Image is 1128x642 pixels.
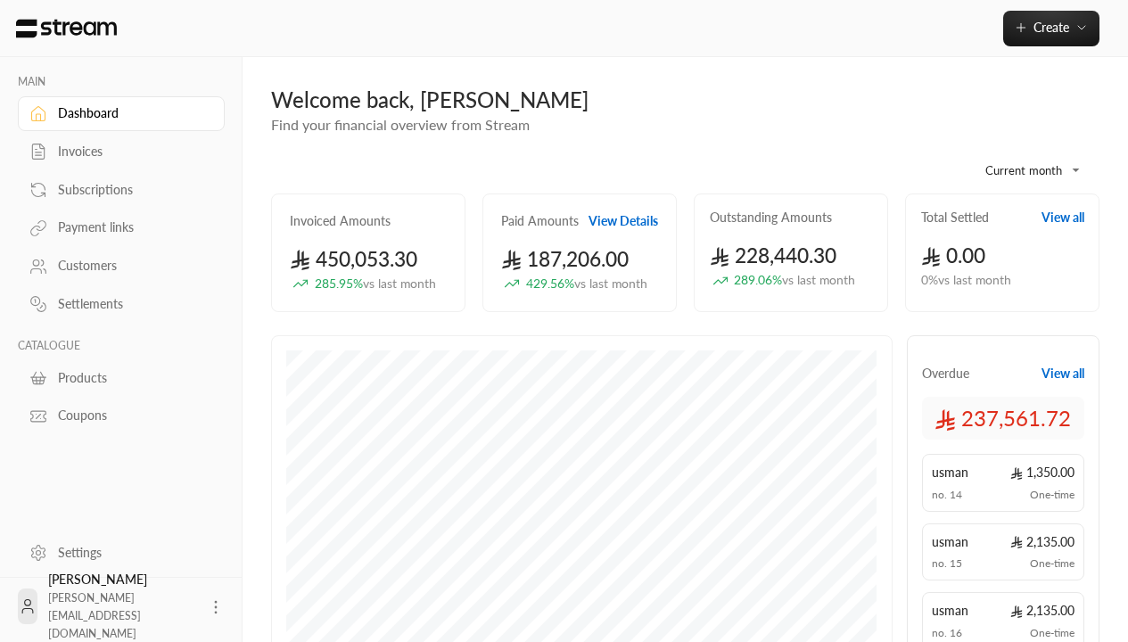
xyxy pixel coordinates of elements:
span: 285.95 % [315,275,436,293]
img: Logo [14,19,119,38]
div: Subscriptions [58,181,202,199]
a: Dashboard [18,96,225,131]
a: Settings [18,535,225,570]
span: One-time [1030,488,1074,502]
span: One-time [1030,626,1074,640]
div: Payment links [58,218,202,236]
span: 289.06 % [734,271,855,290]
a: Products [18,360,225,395]
span: usman [932,464,968,481]
span: One-time [1030,556,1074,571]
span: 0 % vs last month [921,271,1011,290]
span: usman [932,602,968,620]
div: Dashboard [58,104,202,122]
div: Invoices [58,143,202,160]
div: Settings [58,544,202,562]
span: no. 16 [932,626,962,640]
div: [PERSON_NAME] [48,571,196,642]
button: View all [1042,209,1084,226]
span: Find your financial overview from Stream [271,116,530,133]
h2: Invoiced Amounts [290,212,391,230]
span: Overdue [922,365,969,383]
span: [PERSON_NAME][EMAIL_ADDRESS][DOMAIN_NAME] [48,591,141,640]
span: 187,206.00 [501,247,629,271]
h2: Paid Amounts [501,212,579,230]
p: CATALOGUE [18,339,225,353]
a: Coupons [18,399,225,433]
div: Current month [957,147,1091,193]
div: Customers [58,257,202,275]
span: usman [932,533,968,551]
h2: Outstanding Amounts [710,209,832,226]
span: vs last month [782,272,855,287]
h2: Total Settled [921,209,989,226]
span: 2,135.00 [1010,602,1074,620]
span: vs last month [363,276,436,291]
span: 450,053.30 [290,247,417,271]
span: Create [1033,20,1069,35]
span: 1,350.00 [1010,464,1074,481]
span: 0.00 [921,243,986,267]
span: 429.56 % [526,275,647,293]
div: Coupons [58,407,202,424]
span: 2,135.00 [1010,533,1074,551]
div: Products [58,369,202,387]
button: View Details [589,212,658,230]
a: Settlements [18,287,225,322]
span: 228,440.30 [710,243,837,267]
div: Settlements [58,295,202,313]
a: Customers [18,249,225,284]
span: no. 14 [932,488,962,502]
a: Invoices [18,135,225,169]
a: Subscriptions [18,172,225,207]
button: View all [1042,365,1084,383]
p: MAIN [18,75,225,89]
button: Create [1003,11,1099,46]
span: vs last month [574,276,647,291]
a: Payment links [18,210,225,245]
span: no. 15 [932,556,962,571]
div: Welcome back, [PERSON_NAME] [271,86,1099,114]
span: 237,561.72 [935,404,1071,432]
